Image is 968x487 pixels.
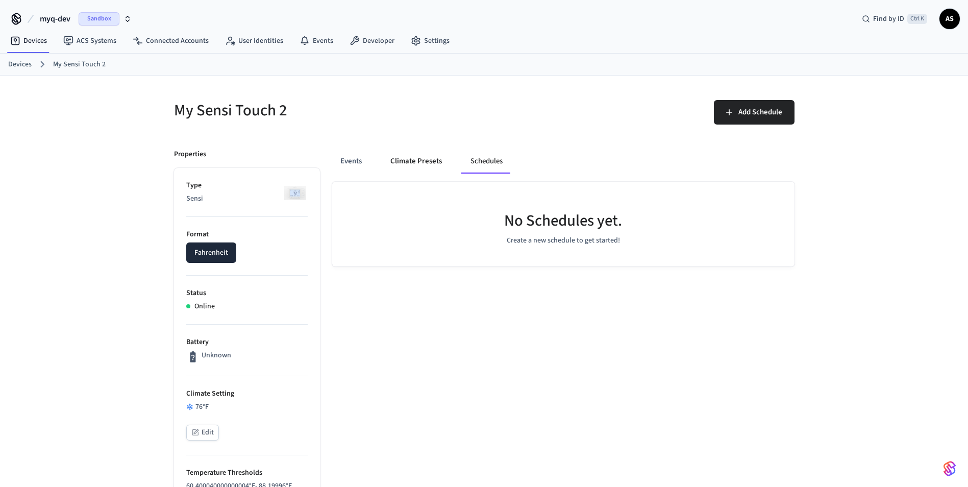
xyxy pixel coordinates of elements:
[202,350,231,361] p: Unknown
[194,301,215,312] p: Online
[341,32,403,50] a: Developer
[174,100,478,121] h5: My Sensi Touch 2
[403,32,458,50] a: Settings
[186,388,308,399] p: Climate Setting
[186,242,236,263] button: Fahrenheit
[186,180,308,191] p: Type
[186,229,308,240] p: Format
[939,9,960,29] button: AS
[186,468,308,478] p: Temperature Thresholds
[940,10,959,28] span: AS
[186,402,308,412] div: 76 °F
[854,10,935,28] div: Find by IDCtrl K
[186,288,308,299] p: Status
[282,180,308,206] img: Sensi Smart Thermostat (White)
[40,13,70,25] span: myq-dev
[332,149,370,174] button: Events
[507,235,620,246] p: Create a new schedule to get started!
[944,460,956,477] img: SeamLogoGradient.69752ec5.svg
[2,32,55,50] a: Devices
[382,149,450,174] button: Climate Presets
[186,425,219,441] button: Edit
[125,32,217,50] a: Connected Accounts
[504,210,622,231] h5: No Schedules yet.
[714,100,795,125] button: Add Schedule
[186,193,308,204] p: Sensi
[174,149,206,160] p: Properties
[217,32,291,50] a: User Identities
[907,14,927,24] span: Ctrl K
[55,32,125,50] a: ACS Systems
[79,12,119,26] span: Sandbox
[186,337,308,348] p: Battery
[462,149,511,174] button: Schedules
[738,106,782,119] span: Add Schedule
[8,59,32,70] a: Devices
[873,14,904,24] span: Find by ID
[53,59,106,70] a: My Sensi Touch 2
[291,32,341,50] a: Events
